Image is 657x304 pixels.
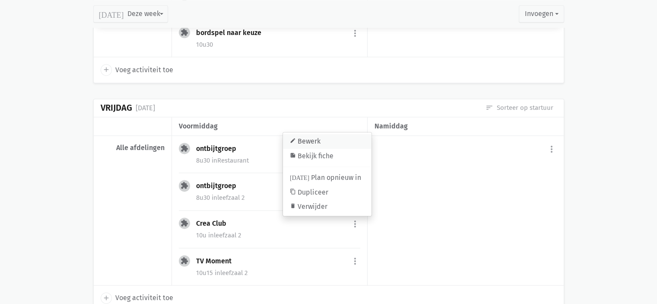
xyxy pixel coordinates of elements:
i: delete [290,203,296,209]
span: leefzaal 2 [208,231,241,239]
a: Bekijk fiche [283,149,371,163]
span: leefzaal 2 [212,194,244,202]
a: Sorteer op startuur [486,103,553,112]
i: add [102,66,110,74]
i: extension [181,29,188,36]
span: in [212,194,217,202]
i: edit [290,138,296,144]
i: extension [181,144,188,152]
span: in [208,231,214,239]
span: 8u30 [196,157,210,164]
div: ontbijtgroep [196,144,243,153]
div: Crea Club [196,219,233,228]
span: 10u [196,231,206,239]
i: [DATE] [290,174,309,180]
i: summarize [290,152,296,158]
i: extension [181,182,188,189]
button: Deze week [93,5,168,22]
a: Bewerk [283,134,371,149]
div: [DATE] [136,102,155,114]
span: Restaurant [212,157,249,164]
div: ontbijtgroep [196,182,243,190]
i: extension [181,257,188,265]
span: 8u30 [196,194,210,202]
i: add [102,294,110,302]
a: add Voeg activiteit toe [101,64,173,75]
span: 10u15 [196,269,213,277]
span: leefzaal 2 [215,269,248,277]
i: sort [486,104,493,112]
span: Voeg activiteit toe [115,64,173,76]
a: Plan opnieuw in [283,170,371,185]
button: Invoegen [519,5,564,22]
i: [DATE] [99,10,124,18]
div: namiddag [375,121,556,132]
i: content_copy [290,189,296,195]
a: Dupliceer [283,185,371,200]
div: Alle afdelingen [101,144,165,152]
div: TV Moment [196,257,238,266]
div: Vrijdag [101,103,132,113]
span: in [215,269,220,277]
a: Verwijder [283,199,371,214]
a: add Voeg activiteit toe [101,292,173,304]
i: extension [181,219,188,227]
span: 10u30 [196,41,213,48]
span: in [212,157,217,164]
span: Voeg activiteit toe [115,292,173,304]
div: voormiddag [179,121,360,132]
div: bordspel naar keuze [196,29,268,37]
